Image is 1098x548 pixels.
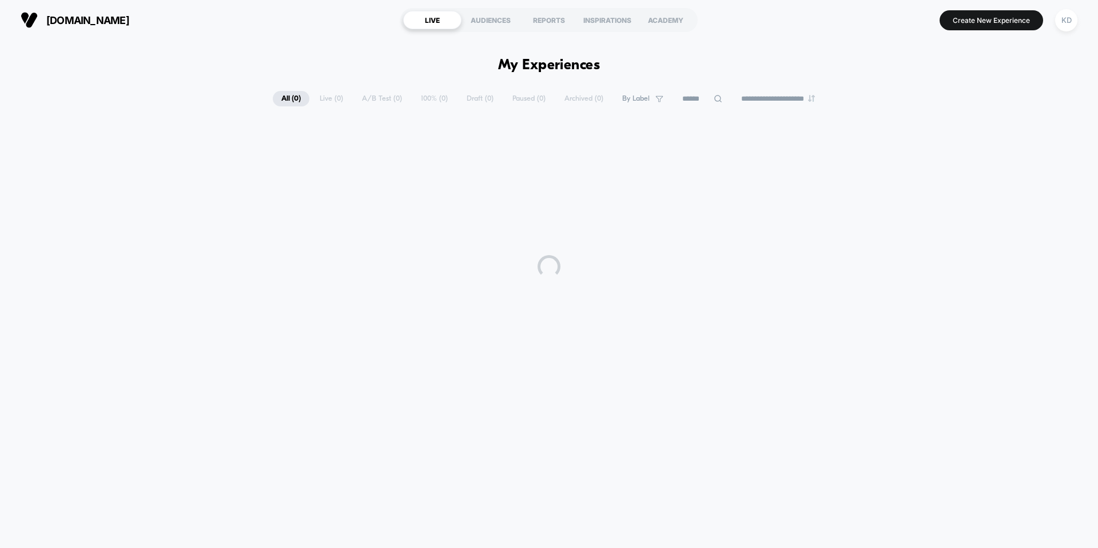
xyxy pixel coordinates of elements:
div: AUDIENCES [462,11,520,29]
span: By Label [622,94,650,103]
h1: My Experiences [498,57,600,74]
div: REPORTS [520,11,578,29]
span: All ( 0 ) [273,91,309,106]
img: end [808,95,815,102]
div: LIVE [403,11,462,29]
button: [DOMAIN_NAME] [17,11,133,29]
div: ACADEMY [636,11,695,29]
button: KD [1052,9,1081,32]
div: KD [1055,9,1077,31]
button: Create New Experience [940,10,1043,30]
div: INSPIRATIONS [578,11,636,29]
img: Visually logo [21,11,38,29]
span: [DOMAIN_NAME] [46,14,129,26]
